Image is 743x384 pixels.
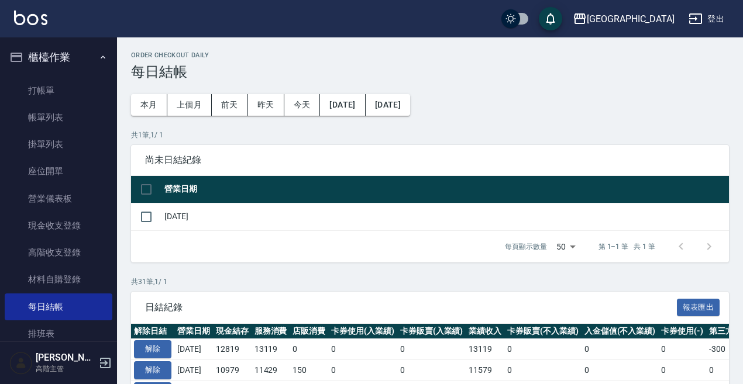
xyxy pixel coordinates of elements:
a: 每日結帳 [5,293,112,320]
button: [DATE] [366,94,410,116]
a: 材料自購登錄 [5,266,112,293]
td: [DATE] [174,339,213,360]
a: 報表匯出 [677,301,720,312]
a: 打帳單 [5,77,112,104]
td: 0 [582,339,659,360]
th: 入金儲值(不入業績) [582,324,659,339]
td: 12819 [213,339,252,360]
th: 店販消費 [290,324,328,339]
div: 50 [552,231,580,262]
img: Person [9,351,33,375]
p: 共 31 筆, 1 / 1 [131,276,729,287]
p: 第 1–1 筆 共 1 筆 [598,241,655,252]
a: 掛單列表 [5,131,112,158]
td: 0 [504,360,582,381]
th: 卡券使用(入業績) [328,324,397,339]
td: 0 [290,339,328,360]
a: 帳單列表 [5,104,112,131]
td: 0 [328,360,397,381]
th: 營業日期 [174,324,213,339]
td: [DATE] [161,203,729,230]
a: 現金收支登錄 [5,212,112,239]
td: 11429 [252,360,290,381]
td: 0 [658,339,706,360]
td: 10979 [213,360,252,381]
button: 報表匯出 [677,299,720,317]
a: 座位開單 [5,158,112,185]
button: 上個月 [167,94,212,116]
button: 前天 [212,94,248,116]
th: 卡券販賣(入業績) [397,324,466,339]
h5: [PERSON_NAME] [36,352,95,364]
th: 營業日期 [161,176,729,203]
th: 現金結存 [213,324,252,339]
td: 0 [397,339,466,360]
span: 尚未日結紀錄 [145,154,715,166]
img: Logo [14,11,47,25]
th: 解除日結 [131,324,174,339]
button: [DATE] [320,94,365,116]
button: 櫃檯作業 [5,42,112,72]
th: 卡券使用(-) [658,324,706,339]
td: 11579 [466,360,504,381]
h2: Order checkout daily [131,51,729,59]
td: 13119 [466,339,504,360]
td: 0 [328,339,397,360]
td: 13119 [252,339,290,360]
td: 0 [582,360,659,381]
th: 業績收入 [466,324,504,339]
button: 今天 [284,94,321,116]
button: 昨天 [248,94,284,116]
a: 營業儀表板 [5,185,112,212]
td: 0 [658,360,706,381]
td: 0 [504,339,582,360]
p: 高階主管 [36,364,95,374]
p: 共 1 筆, 1 / 1 [131,130,729,140]
button: 解除 [134,340,171,358]
td: 150 [290,360,328,381]
td: [DATE] [174,360,213,381]
th: 服務消費 [252,324,290,339]
p: 每頁顯示數量 [505,241,547,252]
h3: 每日結帳 [131,64,729,80]
button: 登出 [684,8,729,30]
a: 排班表 [5,320,112,347]
button: save [539,7,562,30]
div: [GEOGRAPHIC_DATA] [587,12,675,26]
button: 本月 [131,94,167,116]
button: [GEOGRAPHIC_DATA] [568,7,679,31]
button: 解除 [134,361,171,379]
th: 卡券販賣(不入業績) [504,324,582,339]
a: 高階收支登錄 [5,239,112,266]
span: 日結紀錄 [145,302,677,313]
td: 0 [397,360,466,381]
